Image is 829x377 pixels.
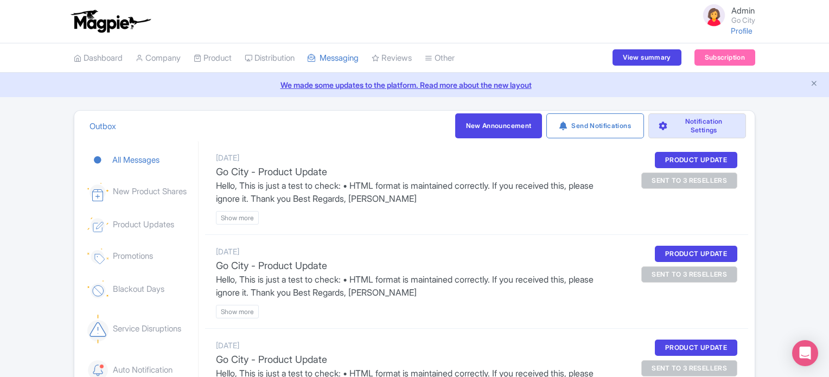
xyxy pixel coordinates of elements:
a: Admin Go City [694,2,755,28]
a: We made some updates to the platform. Read more about the new layout [7,79,822,91]
span: [DATE] [216,247,239,256]
p: Go City - Product Update [216,352,607,367]
btn: Show more [216,305,259,318]
a: New Product Shares [87,174,194,210]
btn: Show more [216,211,259,225]
div: Product Update [655,340,737,356]
img: icon-new-promotion-passive-97cfc8a2a1699b87f57f1e372f5c4344.svg [87,248,109,264]
span: [DATE] [216,153,239,162]
a: View summary [613,49,681,66]
div: Open Intercom Messenger [792,340,818,366]
p: Go City - Product Update [216,164,607,179]
a: Send Notifications [546,113,644,138]
a: Other [425,43,455,73]
a: Blackout Days [87,272,194,307]
img: icon-service-disruption-passive-d53cc9fb2ac501153ed424a81dd5f4a8.svg [87,315,109,343]
a: Product Updates [87,209,194,241]
span: [DATE] [216,341,239,350]
a: Messaging [308,43,359,73]
div: sent to 3 resellers [641,360,737,376]
a: Outbox [90,112,116,142]
a: New Announcement [455,113,542,138]
div: sent to 3 resellers [641,172,737,189]
a: Reviews [372,43,412,73]
a: Profile [731,26,753,35]
p: Hello, This is just a test to check: • HTML format is maintained correctly. If you received this,... [216,179,607,205]
a: All Messages [87,145,194,175]
a: Product [194,43,232,73]
div: Product Update [655,152,737,168]
a: Service Disruptions [87,306,194,352]
a: Company [136,43,181,73]
a: Subscription [694,49,755,66]
img: avatar_key_member-9c1dde93af8b07d7383eb8b5fb890c87.png [701,2,727,28]
a: Dashboard [74,43,123,73]
img: icon-share-products-passive-586cf1afebc7ee56cd27c2962df33887.svg [87,183,109,201]
a: Notification Settings [648,113,746,138]
div: Product Update [655,246,737,262]
p: Go City - Product Update [216,258,607,273]
img: logo-ab69f6fb50320c5b225c76a69d11143b.png [68,9,152,33]
p: Hello, This is just a test to check: • HTML format is maintained correctly. If you received this,... [216,273,607,299]
small: Go City [731,17,755,24]
a: Distribution [245,43,295,73]
img: icon-blocked-days-passive-0febe7090a5175195feee36c38de928a.svg [87,280,109,298]
a: Promotions [87,240,194,273]
div: sent to 3 resellers [641,266,737,283]
img: icon-product-update-passive-d8b36680673ce2f1c1093c6d3d9e0655.svg [87,218,109,232]
button: Close announcement [810,78,818,91]
span: Admin [731,5,755,16]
